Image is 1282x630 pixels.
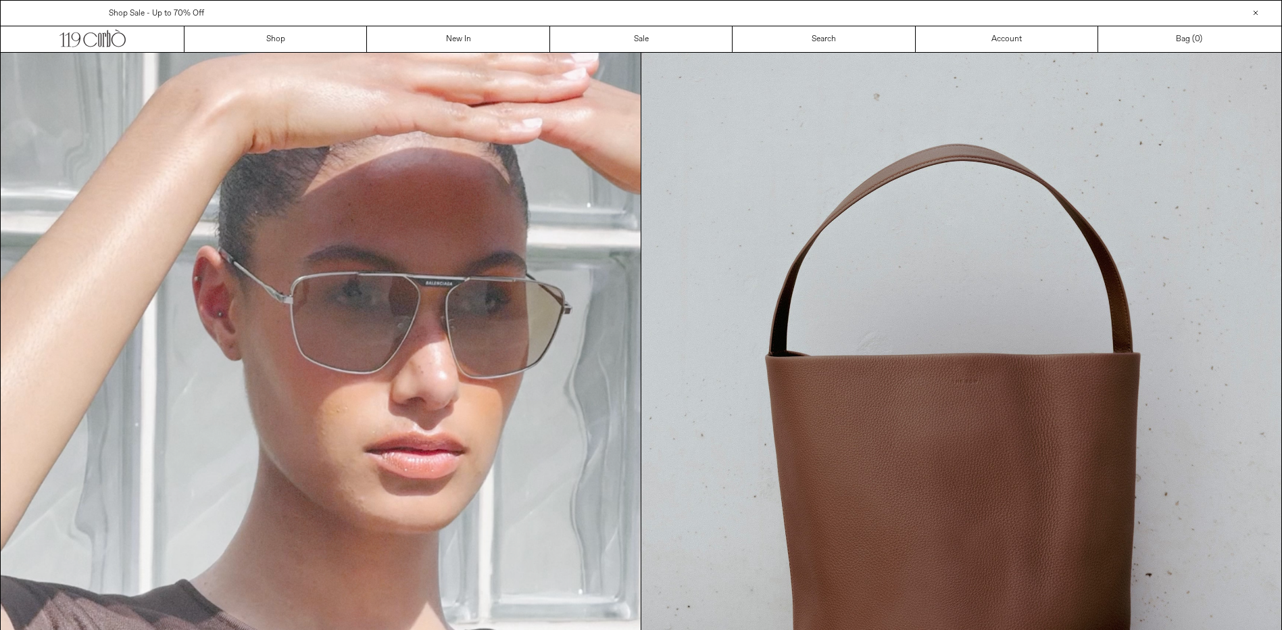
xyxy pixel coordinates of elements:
[109,8,204,19] a: Shop Sale - Up to 70% Off
[1098,26,1281,52] a: Bag ()
[1195,34,1200,45] span: 0
[550,26,733,52] a: Sale
[733,26,915,52] a: Search
[367,26,549,52] a: New In
[184,26,367,52] a: Shop
[1195,33,1202,45] span: )
[916,26,1098,52] a: Account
